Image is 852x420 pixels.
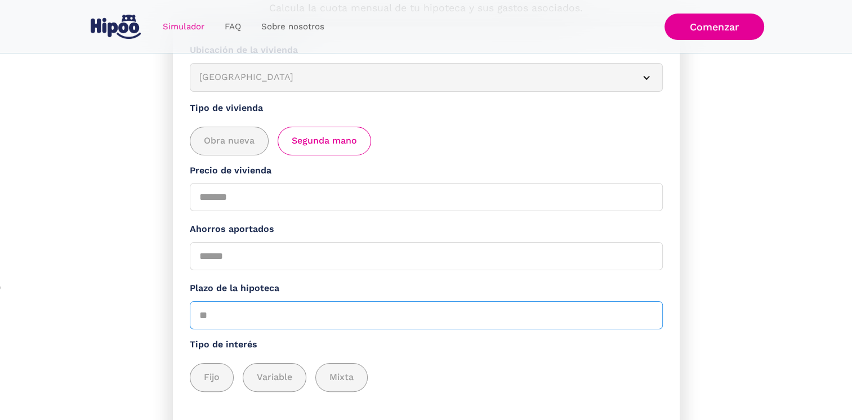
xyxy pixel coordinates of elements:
[292,134,357,148] span: Segunda mano
[199,70,626,84] div: [GEOGRAPHIC_DATA]
[251,16,334,38] a: Sobre nosotros
[190,363,663,392] div: add_description_here
[153,16,215,38] a: Simulador
[190,164,663,178] label: Precio de vivienda
[190,282,663,296] label: Plazo de la hipoteca
[190,101,663,115] label: Tipo de vivienda
[190,338,663,352] label: Tipo de interés
[664,14,764,40] a: Comenzar
[190,63,663,92] article: [GEOGRAPHIC_DATA]
[257,370,292,385] span: Variable
[190,222,663,236] label: Ahorros aportados
[204,370,220,385] span: Fijo
[204,134,255,148] span: Obra nueva
[88,10,144,43] a: home
[329,370,354,385] span: Mixta
[215,16,251,38] a: FAQ
[190,127,663,155] div: add_description_here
